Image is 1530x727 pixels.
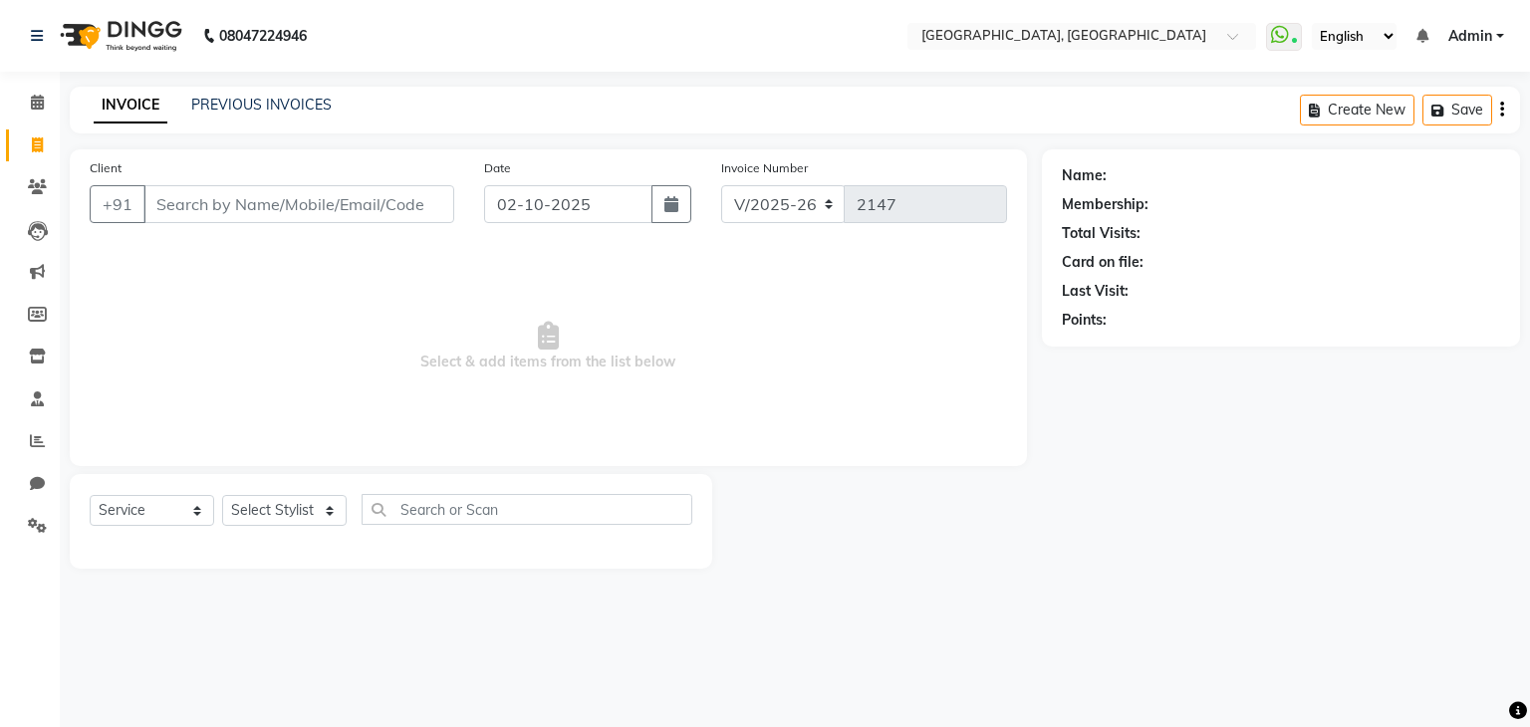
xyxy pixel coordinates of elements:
[1062,252,1144,273] div: Card on file:
[1300,95,1414,125] button: Create New
[90,185,145,223] button: +91
[1062,165,1107,186] div: Name:
[51,8,187,64] img: logo
[1062,281,1129,302] div: Last Visit:
[1062,223,1141,244] div: Total Visits:
[94,88,167,123] a: INVOICE
[1062,194,1148,215] div: Membership:
[721,159,808,177] label: Invoice Number
[1448,26,1492,47] span: Admin
[191,96,332,114] a: PREVIOUS INVOICES
[1422,95,1492,125] button: Save
[484,159,511,177] label: Date
[143,185,454,223] input: Search by Name/Mobile/Email/Code
[1062,310,1107,331] div: Points:
[90,247,1007,446] span: Select & add items from the list below
[219,8,307,64] b: 08047224946
[362,494,692,525] input: Search or Scan
[90,159,122,177] label: Client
